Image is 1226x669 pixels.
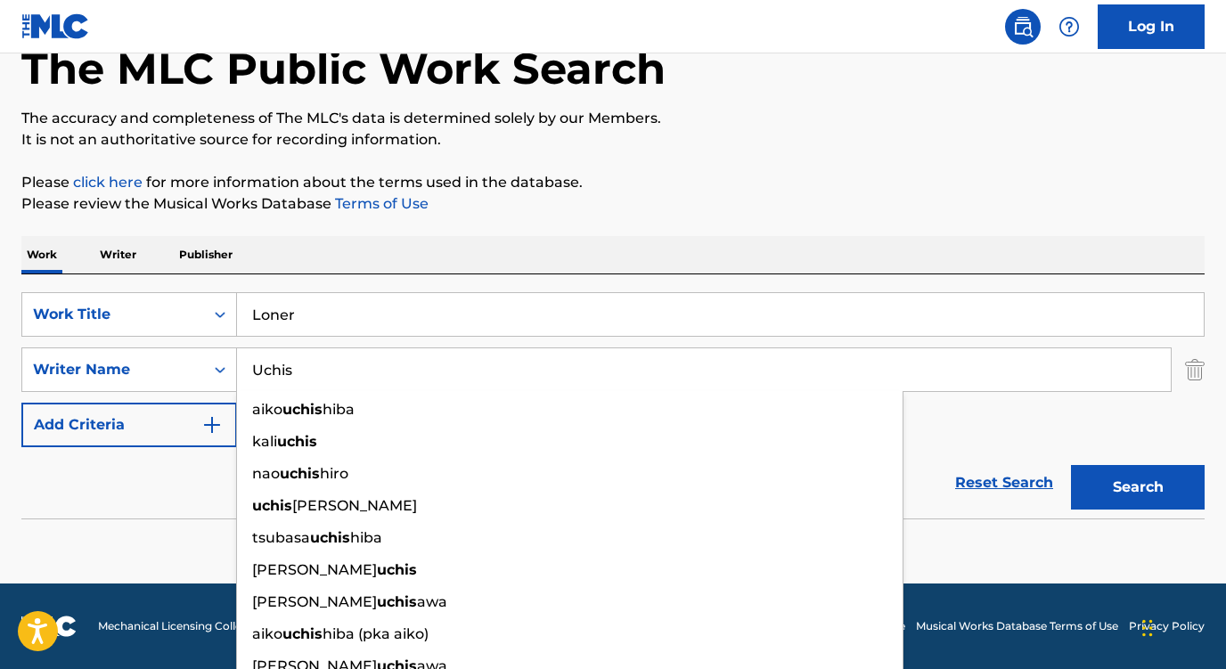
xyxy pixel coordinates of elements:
span: [PERSON_NAME] [292,497,417,514]
div: Glisser [1142,601,1153,655]
span: tsubasa [252,529,310,546]
strong: uchis [282,625,323,642]
a: Privacy Policy [1129,618,1205,634]
img: search [1012,16,1034,37]
a: Reset Search [946,463,1062,502]
img: Delete Criterion [1185,347,1205,392]
button: Search [1071,465,1205,510]
span: hiba [323,401,355,418]
a: Log In [1098,4,1205,49]
span: [PERSON_NAME] [252,561,377,578]
div: Widget de chat [1137,583,1226,669]
img: help [1058,16,1080,37]
p: Work [21,236,62,273]
a: Public Search [1005,9,1041,45]
span: kali [252,433,277,450]
strong: uchis [282,401,323,418]
p: The accuracy and completeness of The MLC's data is determined solely by our Members. [21,108,1205,129]
strong: uchis [280,465,320,482]
img: MLC Logo [21,13,90,39]
span: [PERSON_NAME] [252,593,377,610]
p: It is not an authoritative source for recording information. [21,129,1205,151]
a: click here [73,174,143,191]
span: awa [417,593,447,610]
p: Please for more information about the terms used in the database. [21,172,1205,193]
span: aiko [252,401,282,418]
p: Writer [94,236,142,273]
strong: uchis [310,529,350,546]
strong: uchis [377,593,417,610]
strong: uchis [377,561,417,578]
div: Work Title [33,304,193,325]
span: hiba (pka aiko) [323,625,429,642]
button: Add Criteria [21,403,237,447]
p: Publisher [174,236,238,273]
span: Mechanical Licensing Collective © 2025 [98,618,305,634]
a: Terms of Use [331,195,429,212]
h1: The MLC Public Work Search [21,42,666,95]
img: 9d2ae6d4665cec9f34b9.svg [201,414,223,436]
a: Musical Works Database Terms of Use [916,618,1118,634]
span: hiba [350,529,382,546]
span: hiro [320,465,348,482]
img: logo [21,616,77,637]
div: Help [1051,9,1087,45]
span: nao [252,465,280,482]
strong: uchis [277,433,317,450]
span: aiko [252,625,282,642]
form: Search Form [21,292,1205,518]
strong: uchis [252,497,292,514]
p: Please review the Musical Works Database [21,193,1205,215]
div: Writer Name [33,359,193,380]
iframe: Chat Widget [1137,583,1226,669]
